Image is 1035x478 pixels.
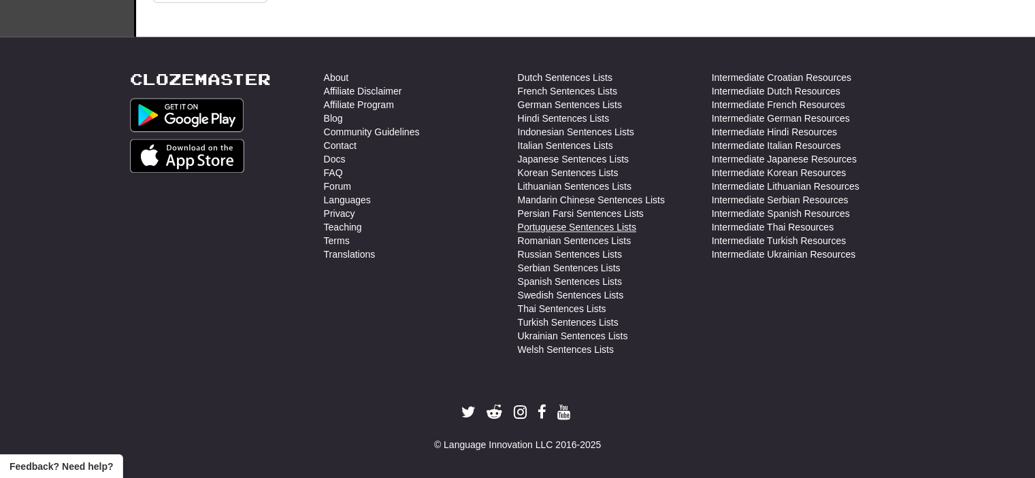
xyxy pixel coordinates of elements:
a: Translations [324,247,376,261]
a: Forum [324,180,351,193]
a: Italian Sentences Lists [518,139,613,152]
a: French Sentences Lists [518,84,617,98]
a: Hindi Sentences Lists [518,112,610,125]
a: Teaching [324,220,362,234]
a: FAQ [324,166,343,180]
a: Persian Farsi Sentences Lists [518,207,644,220]
a: Welsh Sentences Lists [518,343,614,356]
a: Terms [324,234,350,247]
img: Get it on Google Play [130,98,244,132]
a: Affiliate Disclaimer [324,84,402,98]
a: Clozemaster [130,71,271,88]
a: Intermediate Spanish Resources [712,207,850,220]
a: Intermediate Japanese Resources [712,152,857,166]
a: Intermediate Italian Resources [712,139,841,152]
a: Intermediate Thai Resources [712,220,834,234]
a: Serbian Sentences Lists [518,261,621,275]
a: Intermediate Croatian Resources [712,71,851,84]
a: Community Guidelines [324,125,420,139]
a: Privacy [324,207,355,220]
img: Get it on App Store [130,139,245,173]
a: Japanese Sentences Lists [518,152,629,166]
a: Turkish Sentences Lists [518,315,619,329]
a: Spanish Sentences Lists [518,275,622,288]
a: Thai Sentences Lists [518,302,606,315]
div: © Language Innovation LLC 2016-2025 [130,438,906,451]
a: Intermediate Korean Resources [712,166,847,180]
a: German Sentences Lists [518,98,622,112]
a: Ukrainian Sentences Lists [518,329,628,343]
a: Docs [324,152,346,166]
a: Portuguese Sentences Lists [518,220,636,234]
a: Mandarin Chinese Sentences Lists [518,193,665,207]
a: Contact [324,139,357,152]
a: Blog [324,112,343,125]
a: Intermediate French Resources [712,98,845,112]
a: Intermediate Serbian Resources [712,193,849,207]
a: Intermediate German Resources [712,112,850,125]
a: Intermediate Dutch Resources [712,84,840,98]
a: Romanian Sentences Lists [518,234,631,247]
span: Open feedback widget [10,460,113,473]
a: Intermediate Ukrainian Resources [712,247,856,261]
a: Intermediate Lithuanian Resources [712,180,859,193]
a: Swedish Sentences Lists [518,288,624,302]
a: Intermediate Hindi Resources [712,125,837,139]
a: Indonesian Sentences Lists [518,125,634,139]
a: Affiliate Program [324,98,394,112]
a: Korean Sentences Lists [518,166,619,180]
a: Languages [324,193,371,207]
a: Lithuanian Sentences Lists [518,180,631,193]
a: Russian Sentences Lists [518,247,622,261]
a: Dutch Sentences Lists [518,71,612,84]
a: About [324,71,349,84]
a: Intermediate Turkish Resources [712,234,847,247]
